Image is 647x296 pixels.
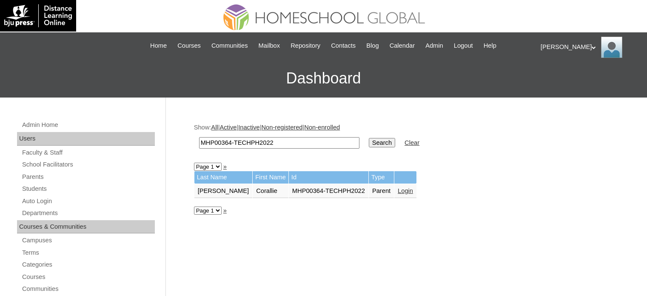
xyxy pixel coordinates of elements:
span: Admin [425,41,443,51]
a: Campuses [21,235,155,246]
span: Home [150,41,167,51]
span: Help [484,41,496,51]
a: » [223,163,227,170]
input: Search [369,138,395,147]
a: Auto Login [21,196,155,207]
a: Login [398,187,413,194]
div: [PERSON_NAME] [541,37,638,58]
div: Courses & Communities [17,220,155,234]
td: [PERSON_NAME] [194,184,253,198]
a: Calendar [385,41,419,51]
a: Categories [21,259,155,270]
a: Students [21,184,155,194]
a: Admin Home [21,120,155,130]
a: Communities [207,41,252,51]
a: Non-enrolled [304,124,340,131]
a: Repository [286,41,325,51]
a: » [223,207,227,214]
span: Communities [211,41,248,51]
a: Logout [450,41,477,51]
span: Repository [291,41,320,51]
span: Mailbox [259,41,280,51]
a: Communities [21,284,155,294]
span: Contacts [331,41,356,51]
a: Faculty & Staff [21,147,155,158]
a: All [211,124,218,131]
td: Parent [369,184,394,198]
img: Ariane Ebuen [601,37,622,58]
a: Courses [173,41,205,51]
a: Terms [21,247,155,258]
a: Parents [21,172,155,182]
div: Show: | | | | [194,123,615,153]
a: Departments [21,208,155,218]
h3: Dashboard [4,59,643,98]
a: Contacts [327,41,360,51]
span: Blog [366,41,379,51]
img: logo-white.png [4,4,72,27]
span: Logout [454,41,473,51]
a: Inactive [238,124,260,131]
td: Id [289,171,368,184]
a: Blog [362,41,383,51]
a: Admin [421,41,447,51]
td: MHP00364-TECHPH2022 [289,184,368,198]
span: Courses [177,41,201,51]
a: Active [219,124,237,131]
td: Last Name [194,171,253,184]
a: Clear [405,139,419,146]
a: Help [479,41,501,51]
td: Corallie [253,184,288,198]
td: First Name [253,171,288,184]
a: School Facilitators [21,159,155,170]
a: Non-registered [262,124,303,131]
a: Mailbox [254,41,285,51]
input: Search [199,137,359,149]
a: Home [146,41,171,51]
span: Calendar [390,41,415,51]
td: Type [369,171,394,184]
a: Courses [21,272,155,282]
div: Users [17,132,155,146]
